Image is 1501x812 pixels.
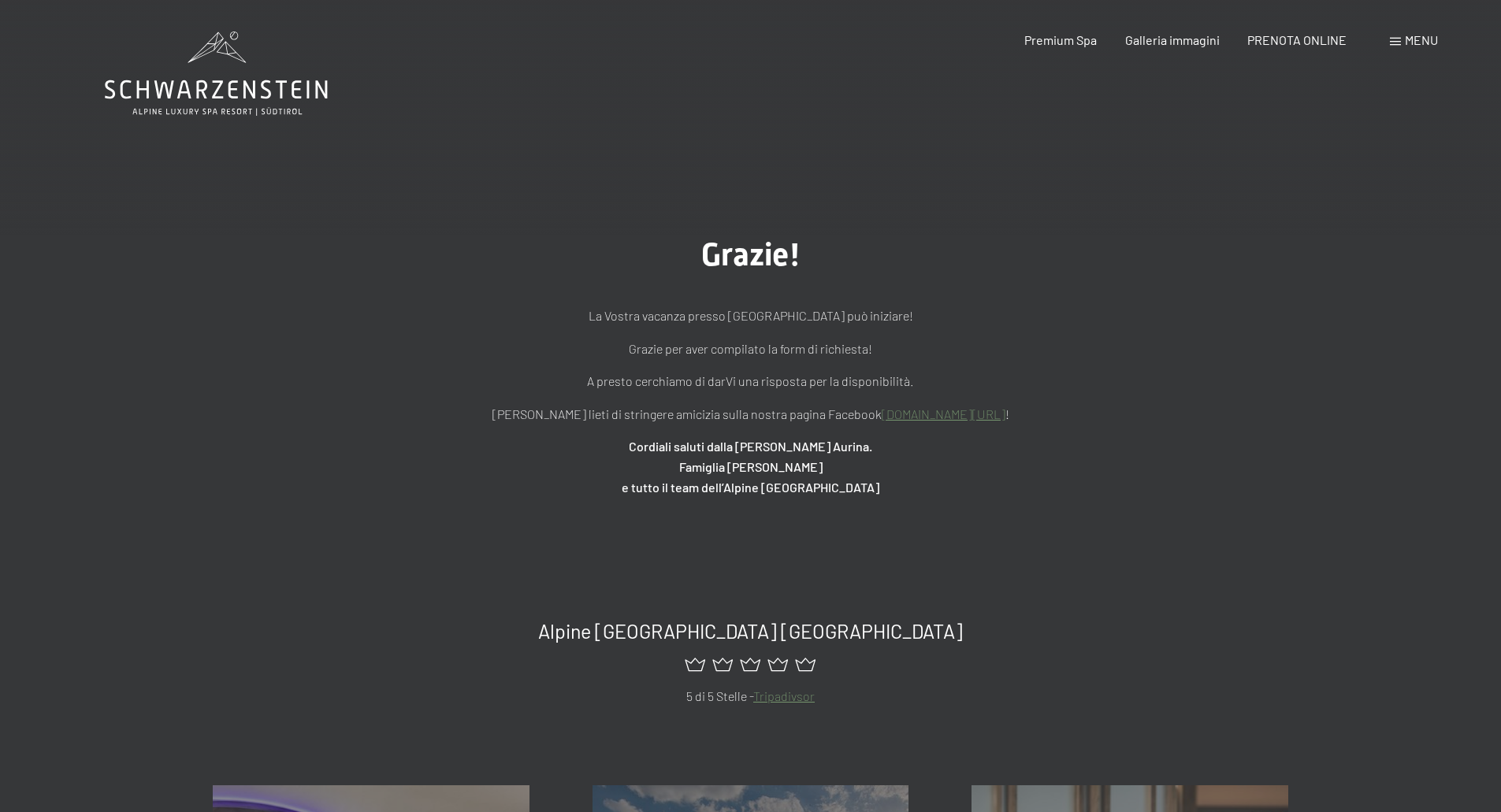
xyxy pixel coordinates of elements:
[1405,32,1438,47] span: Menu
[882,406,1005,421] a: [DOMAIN_NAME][URL]
[1247,32,1347,47] a: PRENOTA ONLINE
[753,688,815,703] a: Tripadivsor
[538,619,963,643] span: Alpine [GEOGRAPHIC_DATA] [GEOGRAPHIC_DATA]
[213,686,1288,706] p: 5 di 5 Stelle -
[357,371,1145,391] p: A presto cerchiamo di darVi una risposta per la disponibilità.
[701,236,801,273] span: Grazie!
[1024,32,1097,47] a: Premium Spa
[1125,32,1220,47] a: Galleria immagini
[357,339,1145,359] p: Grazie per aver compilato la form di richiesta!
[622,439,879,494] strong: Cordiali saluti dalla [PERSON_NAME] Aurina. Famiglia [PERSON_NAME] e tutto il team dell’Alpine [G...
[357,306,1145,326] p: La Vostra vacanza presso [GEOGRAPHIC_DATA] può iniziare!
[357,404,1145,425] p: [PERSON_NAME] lieti di stringere amicizia sulla nostra pagina Facebook !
